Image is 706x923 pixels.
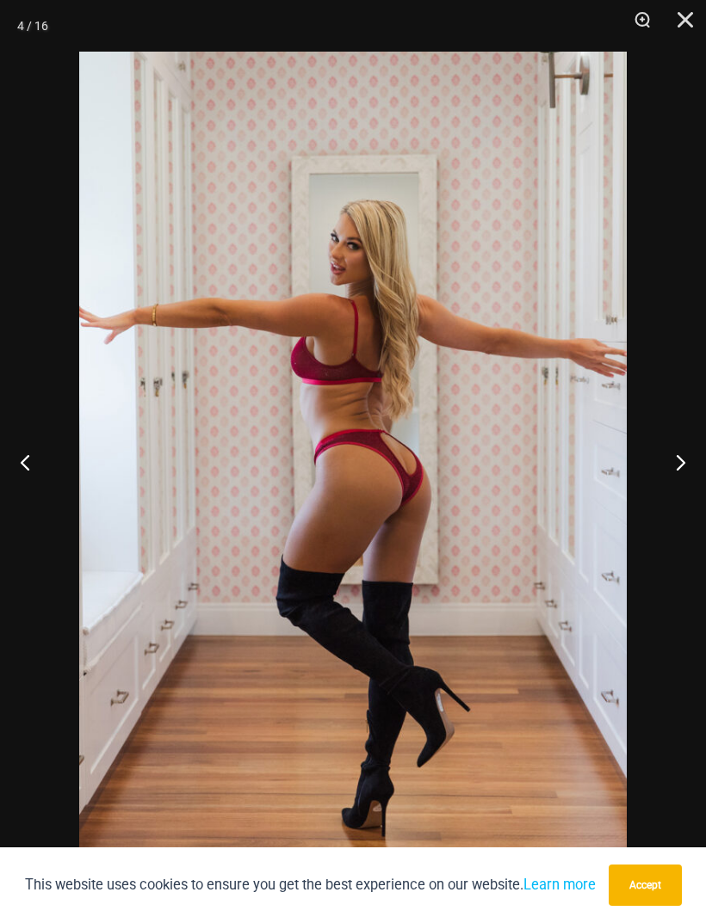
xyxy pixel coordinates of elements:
[17,13,48,39] div: 4 / 16
[523,877,596,893] a: Learn more
[25,873,596,896] p: This website uses cookies to ensure you get the best experience on our website.
[609,865,682,906] button: Accept
[79,52,627,871] img: Guilty Pleasures Red 1045 Bra 6045 Thong 02
[641,419,706,505] button: Next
